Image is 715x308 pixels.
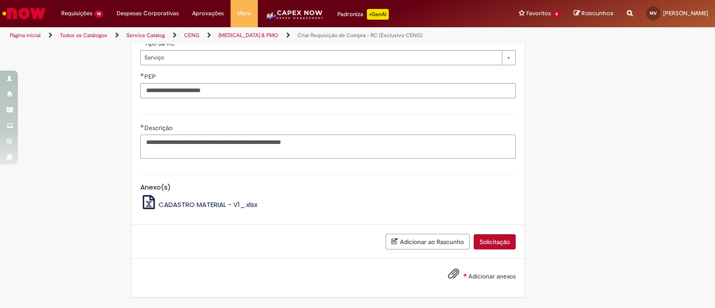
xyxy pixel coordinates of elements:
span: MV [650,10,657,16]
span: Favoritos [526,9,551,18]
span: Adicionar anexos [468,272,516,280]
div: Padroniza [337,9,389,20]
img: CapexLogo5.png [265,9,324,27]
span: More [237,9,251,18]
span: Rascunhos [581,9,614,17]
span: Despesas Corporativas [117,9,179,18]
span: [PERSON_NAME] [663,9,708,17]
span: Obrigatório Preenchido [140,73,144,76]
button: Adicionar ao Rascunho [386,234,470,249]
a: CADASTRO MATERIAL - V1_.xlsx [140,200,258,209]
span: Obrigatório Preenchido [140,124,144,128]
span: Obrigatório Preenchido [140,40,144,43]
span: Aprovações [192,9,224,18]
a: Rascunhos [574,9,614,18]
a: Criar Requisição de Compra - RC (Exclusivo CENG) [298,32,423,39]
span: Requisições [61,9,93,18]
span: Serviço [144,51,497,65]
ul: Trilhas de página [7,27,470,44]
a: [MEDICAL_DATA] & PMO [219,32,278,39]
span: PEP [144,72,158,80]
a: Todos os Catálogos [60,32,107,39]
span: 6 [553,10,560,18]
span: 14 [94,10,103,18]
span: CADASTRO MATERIAL - V1_.xlsx [159,200,257,209]
textarea: Descrição [140,135,516,159]
p: +GenAi [367,9,389,20]
a: CENG [184,32,199,39]
span: Tipo da RC [144,39,177,47]
img: ServiceNow [1,4,47,22]
a: Página inicial [10,32,41,39]
a: Service Catalog [126,32,165,39]
input: PEP [140,83,516,98]
span: Descrição [144,124,174,132]
button: Adicionar anexos [446,266,462,286]
h5: Anexo(s) [140,184,516,191]
button: Solicitação [474,234,516,249]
